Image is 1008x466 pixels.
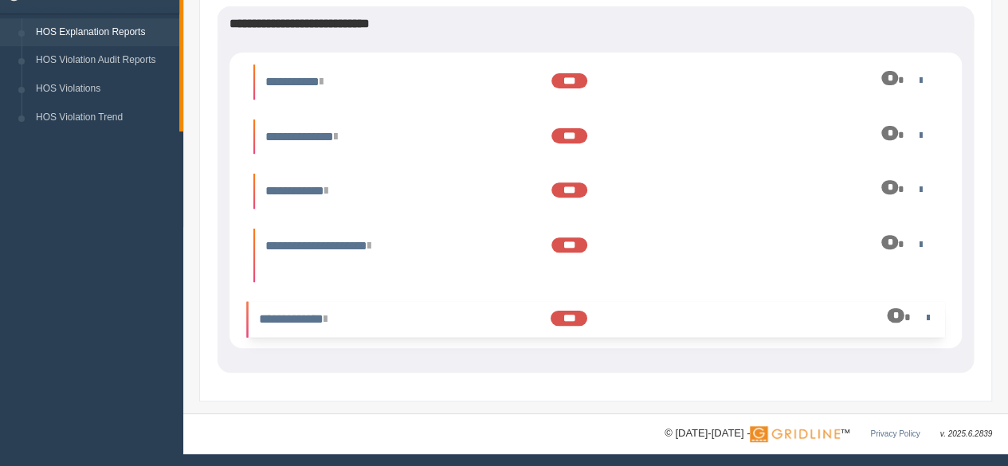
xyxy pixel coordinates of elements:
li: Expand [246,301,944,336]
li: Expand [253,174,938,209]
div: © [DATE]-[DATE] - ™ [665,425,992,442]
a: Privacy Policy [870,429,920,438]
a: HOS Violations [29,75,179,104]
a: HOS Violation Trend [29,104,179,132]
img: Gridline [750,426,840,442]
span: v. 2025.6.2839 [940,429,992,438]
li: Expand [253,229,938,282]
li: Expand [253,119,938,155]
a: HOS Violation Audit Reports [29,46,179,75]
li: Expand [253,65,938,100]
a: HOS Explanation Reports [29,18,179,47]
